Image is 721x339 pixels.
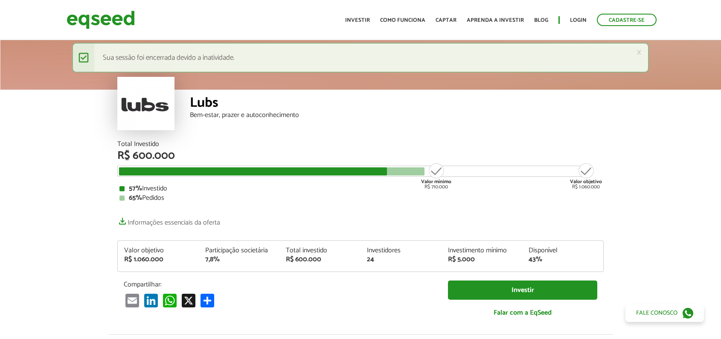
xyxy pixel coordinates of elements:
a: LinkedIn [142,293,160,307]
a: Login [570,18,587,23]
a: Captar [436,18,456,23]
div: R$ 5.000 [448,256,516,263]
div: Sua sessão foi encerrada devido a inatividade. [72,43,649,73]
strong: Valor objetivo [570,178,602,186]
div: Disponível [529,247,597,254]
strong: 57% [129,183,142,194]
div: 43% [529,256,597,263]
div: R$ 600.000 [286,256,354,263]
a: Aprenda a investir [467,18,524,23]
p: Compartilhar: [124,281,435,289]
a: Blog [534,18,548,23]
div: R$ 1.060.000 [570,162,602,190]
a: WhatsApp [161,293,178,307]
div: R$ 710.000 [420,162,452,190]
div: Valor objetivo [124,247,192,254]
a: Cadastre-se [597,14,657,26]
div: Lubs [190,96,604,112]
strong: 65% [129,192,142,204]
a: Compartilhar [199,293,216,307]
a: Informações essenciais da oferta [117,214,220,226]
div: Participação societária [205,247,273,254]
div: R$ 600.000 [117,150,604,161]
div: Total investido [286,247,354,254]
div: Investidores [367,247,435,254]
div: R$ 1.060.000 [124,256,192,263]
a: Email [124,293,141,307]
a: X [180,293,197,307]
div: 24 [367,256,435,263]
div: Total Investido [117,141,604,148]
strong: Valor mínimo [421,178,451,186]
div: Investimento mínimo [448,247,516,254]
div: Bem-estar, prazer e autoconhecimento [190,112,604,119]
div: Investido [119,185,602,192]
img: EqSeed [67,9,135,31]
a: Investir [448,281,597,300]
a: Investir [345,18,370,23]
a: Falar com a EqSeed [448,304,597,321]
a: Como funciona [380,18,425,23]
a: × [637,48,642,57]
div: Pedidos [119,195,602,202]
a: Fale conosco [625,304,704,322]
div: 7,8% [205,256,273,263]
